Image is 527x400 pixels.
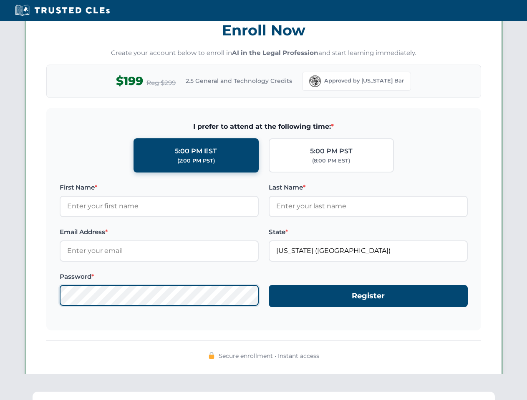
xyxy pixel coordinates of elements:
[60,182,259,192] label: First Name
[269,182,468,192] label: Last Name
[60,227,259,237] label: Email Address
[60,196,259,217] input: Enter your first name
[46,48,481,58] p: Create your account below to enroll in and start learning immediately.
[269,196,468,217] input: Enter your last name
[186,76,292,85] span: 2.5 General and Technology Credits
[309,75,321,87] img: Florida Bar
[219,351,319,360] span: Secure enrollment • Instant access
[312,157,350,165] div: (8:00 PM EST)
[269,227,468,237] label: State
[269,240,468,261] input: Florida (FL)
[175,146,217,157] div: 5:00 PM EST
[324,77,404,85] span: Approved by [US_STATE] Bar
[116,72,143,90] span: $199
[60,240,259,261] input: Enter your email
[269,285,468,307] button: Register
[310,146,353,157] div: 5:00 PM PST
[146,78,176,88] span: Reg $299
[208,352,215,359] img: 🔒
[232,49,318,57] strong: AI in the Legal Profession
[46,17,481,43] h3: Enroll Now
[60,272,259,282] label: Password
[13,4,112,17] img: Trusted CLEs
[177,157,215,165] div: (2:00 PM PST)
[60,121,468,132] span: I prefer to attend at the following time:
